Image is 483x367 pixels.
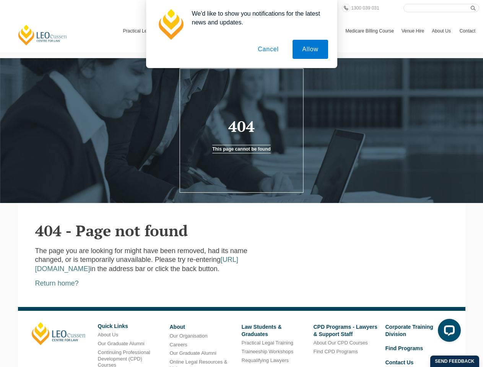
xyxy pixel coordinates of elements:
a: Requalifying Lawyers [242,357,289,363]
a: CPD Programs - Lawyers & Support Staff [314,324,377,337]
a: Our Organisation [170,333,208,339]
p: The page you are looking for might have been removed, had its name changed, or is temporarily una... [35,247,271,273]
a: Traineeship Workshops [242,349,294,354]
h6: Quick Links [98,323,164,329]
a: This page cannot be found [212,145,271,153]
a: About Us [98,332,118,338]
a: Find CPD Programs [314,349,358,354]
a: Our Graduate Alumni [170,350,216,356]
button: Cancel [248,40,288,59]
iframe: LiveChat chat widget [432,316,464,348]
a: Law Students & Graduates [242,324,282,337]
a: [PERSON_NAME] [32,322,86,345]
h2: 404 - Page not found [35,222,448,239]
a: About [170,324,185,330]
a: Find Programs [385,345,423,351]
img: notification icon [155,9,186,40]
a: Our Graduate Alumni [98,341,145,346]
a: Careers [170,342,187,348]
h1: 404 [184,118,299,135]
a: About Our CPD Courses [314,340,368,346]
a: [URL][DOMAIN_NAME] [35,256,238,272]
a: Corporate Training Division [385,324,433,337]
div: We'd like to show you notifications for the latest news and updates. [186,9,328,27]
a: Practical Legal Training [242,340,293,346]
button: Allow [293,40,328,59]
a: Return home? [35,279,79,287]
a: Contact Us [385,359,414,365]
